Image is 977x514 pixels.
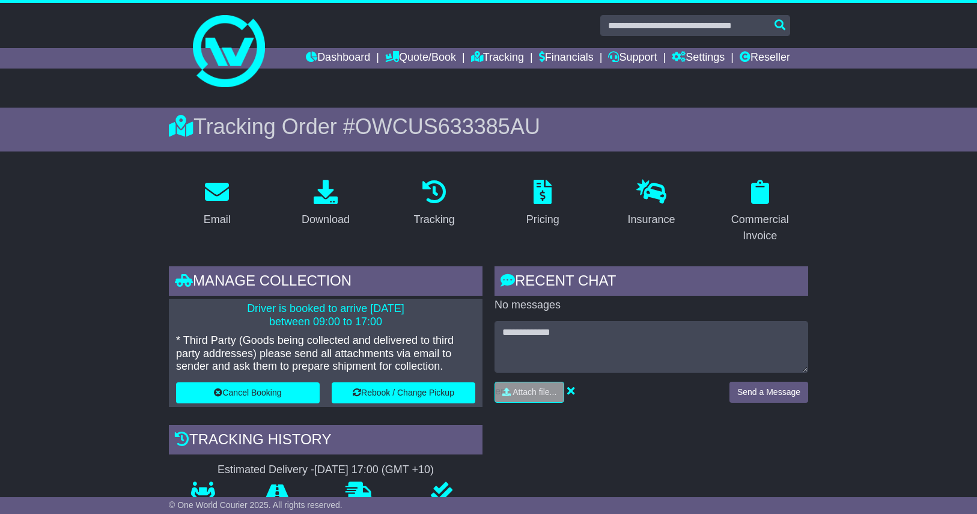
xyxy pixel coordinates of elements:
[169,464,482,477] div: Estimated Delivery -
[306,48,370,69] a: Dashboard
[740,48,790,69] a: Reseller
[176,334,475,373] p: * Third Party (Goods being collected and delivered to third party addresses) please send all atta...
[672,48,725,69] a: Settings
[169,114,808,139] div: Tracking Order #
[729,382,808,403] button: Send a Message
[169,266,482,299] div: Manage collection
[176,302,475,328] p: Driver is booked to arrive [DATE] between 09:00 to 17:00
[471,48,524,69] a: Tracking
[196,176,239,232] a: Email
[314,464,434,477] div: [DATE] 17:00 (GMT +10)
[355,114,540,139] span: OWCUS633385AU
[719,212,800,244] div: Commercial Invoice
[495,266,808,299] div: RECENT CHAT
[406,176,463,232] a: Tracking
[176,382,320,403] button: Cancel Booking
[619,176,683,232] a: Insurance
[526,212,559,228] div: Pricing
[332,382,475,403] button: Rebook / Change Pickup
[627,212,675,228] div: Insurance
[169,500,342,510] span: © One World Courier 2025. All rights reserved.
[302,212,350,228] div: Download
[711,176,808,248] a: Commercial Invoice
[519,176,567,232] a: Pricing
[294,176,358,232] a: Download
[414,212,455,228] div: Tracking
[539,48,594,69] a: Financials
[608,48,657,69] a: Support
[495,299,808,312] p: No messages
[385,48,456,69] a: Quote/Book
[204,212,231,228] div: Email
[169,425,482,457] div: Tracking history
